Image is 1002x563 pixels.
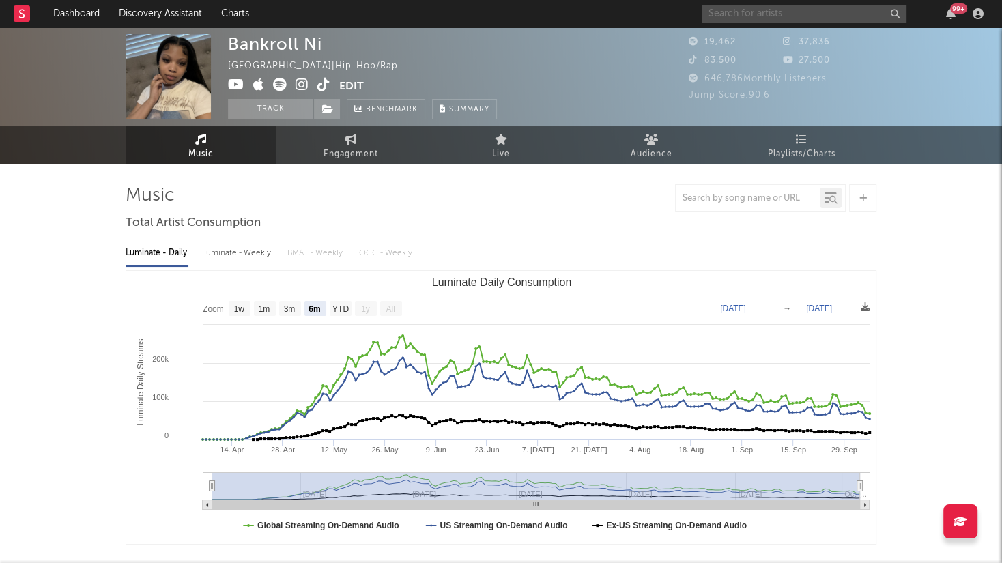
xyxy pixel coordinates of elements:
a: Benchmark [347,99,425,119]
span: Benchmark [366,102,418,118]
text: 26. May [371,446,399,454]
span: Summary [449,106,489,113]
text: 1m [259,304,270,314]
text: 1y [361,304,370,314]
button: 99+ [946,8,956,19]
text: → [783,304,791,313]
span: Live [492,146,510,162]
text: 1w [234,304,245,314]
a: Live [426,126,576,164]
div: Bankroll Ni [228,34,322,54]
button: Track [228,99,313,119]
span: Music [188,146,214,162]
text: Zoom [203,304,224,314]
text: [DATE] [806,304,832,313]
span: 19,462 [689,38,736,46]
text: 3m [284,304,296,314]
text: 4. Aug [629,446,650,454]
svg: Luminate Daily Consumption [126,271,876,544]
text: [DATE] [720,304,746,313]
text: 0 [164,431,169,439]
text: 14. Apr [220,446,244,454]
text: 23. Jun [474,446,499,454]
text: US Streaming On-Demand Audio [440,521,568,530]
text: YTD [332,304,349,314]
span: Jump Score: 90.6 [689,91,770,100]
a: Audience [576,126,726,164]
a: Music [126,126,276,164]
div: Luminate - Weekly [202,242,274,265]
div: 99 + [950,3,967,14]
span: Audience [631,146,672,162]
text: 9. Jun [426,446,446,454]
a: Engagement [276,126,426,164]
text: Luminate Daily Consumption [432,276,572,288]
text: 21. [DATE] [571,446,607,454]
text: 12. May [321,446,348,454]
a: Playlists/Charts [726,126,876,164]
text: 6m [309,304,320,314]
text: Oct '… [844,490,867,498]
span: 37,836 [783,38,830,46]
span: 83,500 [689,56,736,65]
text: 18. Aug [678,446,704,454]
text: 15. Sep [780,446,806,454]
span: Total Artist Consumption [126,215,261,231]
span: 646,786 Monthly Listeners [689,74,827,83]
text: Global Streaming On-Demand Audio [257,521,399,530]
text: 29. Sep [831,446,857,454]
text: 100k [152,393,169,401]
text: 7. [DATE] [522,446,554,454]
div: Luminate - Daily [126,242,188,265]
span: Engagement [324,146,378,162]
text: 1. Sep [731,446,753,454]
span: Playlists/Charts [768,146,835,162]
input: Search for artists [702,5,906,23]
span: 27,500 [783,56,830,65]
text: Ex-US Streaming On-Demand Audio [606,521,747,530]
text: Luminate Daily Streams [136,338,145,425]
text: 28. Apr [271,446,295,454]
input: Search by song name or URL [676,193,820,204]
button: Summary [432,99,497,119]
text: All [386,304,395,314]
button: Edit [339,78,364,95]
text: 200k [152,355,169,363]
div: [GEOGRAPHIC_DATA] | Hip-Hop/Rap [228,58,414,74]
